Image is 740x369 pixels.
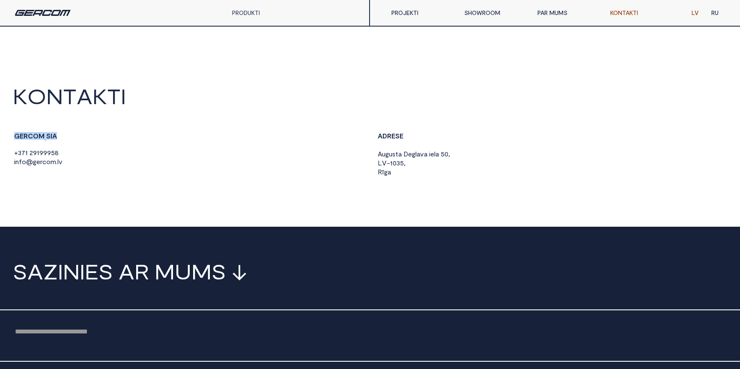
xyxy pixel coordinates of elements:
[28,132,33,140] span: C
[121,86,126,106] span: I
[378,168,382,176] span: R
[436,150,439,158] span: a
[15,158,19,165] span: n
[85,261,98,282] span: E
[391,132,395,140] span: E
[46,158,51,165] span: o
[175,261,191,282] span: U
[51,158,56,165] span: m
[30,149,33,156] span: 2
[395,132,400,140] span: S
[36,158,40,165] span: e
[408,150,412,158] span: e
[191,261,212,282] span: M
[441,150,445,158] span: 5
[385,150,389,158] span: g
[705,4,725,21] a: RU
[400,132,403,140] span: E
[387,159,390,167] span: -
[384,168,388,176] span: g
[33,132,39,140] span: O
[404,159,406,167] span: ,
[14,132,20,140] span: G
[46,86,63,106] span: N
[25,149,28,156] span: 1
[378,150,382,158] span: A
[382,150,385,158] span: u
[46,132,51,140] span: S
[98,261,113,282] span: S
[13,86,27,106] span: K
[385,4,458,21] a: PROJEKTI
[58,261,63,282] span: I
[390,159,393,167] span: 1
[14,158,15,165] span: i
[20,132,24,140] span: E
[63,86,77,106] span: T
[395,150,398,158] span: t
[14,149,18,156] span: +
[42,158,46,165] span: c
[232,9,260,16] a: PRODUKTI
[24,132,28,140] span: R
[26,158,33,165] span: @
[378,132,382,140] span: A
[134,261,149,282] span: R
[33,149,37,156] span: 9
[400,159,404,167] span: 5
[415,150,417,158] span: l
[40,158,42,165] span: r
[388,168,391,176] span: a
[685,4,705,21] a: LV
[119,261,134,282] span: A
[19,158,22,165] span: f
[424,150,427,158] span: a
[389,150,392,158] span: u
[458,4,531,21] a: SHOWROOM
[51,132,52,140] span: I
[393,159,397,167] span: 0
[378,159,382,167] span: L
[27,86,46,106] span: O
[445,150,448,158] span: 0
[429,150,430,158] span: i
[39,149,43,156] span: 9
[382,168,384,176] span: ī
[77,86,92,106] span: A
[39,132,45,140] span: M
[51,149,55,156] span: 5
[397,159,400,167] span: 3
[382,159,387,167] span: V
[13,261,27,282] span: S
[212,261,226,282] span: S
[37,149,39,156] span: 1
[232,261,247,282] span: ↓
[22,158,26,165] span: o
[417,150,420,158] span: a
[43,149,47,156] span: 9
[403,150,408,158] span: D
[59,158,63,165] span: v
[52,132,57,140] span: A
[80,261,85,282] span: I
[155,261,175,282] span: M
[448,150,450,158] span: ,
[27,261,43,282] span: A
[56,158,57,165] span: .
[57,158,59,165] span: l
[531,4,604,21] a: PAR MUMS
[63,261,80,282] span: N
[55,149,59,156] span: 8
[92,86,107,106] span: K
[47,149,51,156] span: 9
[43,261,58,282] span: Z
[387,132,391,140] span: R
[434,150,436,158] span: l
[392,150,395,158] span: s
[430,150,434,158] span: e
[420,150,424,158] span: v
[18,149,21,156] span: 3
[21,149,25,156] span: 7
[412,150,415,158] span: g
[382,132,387,140] span: D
